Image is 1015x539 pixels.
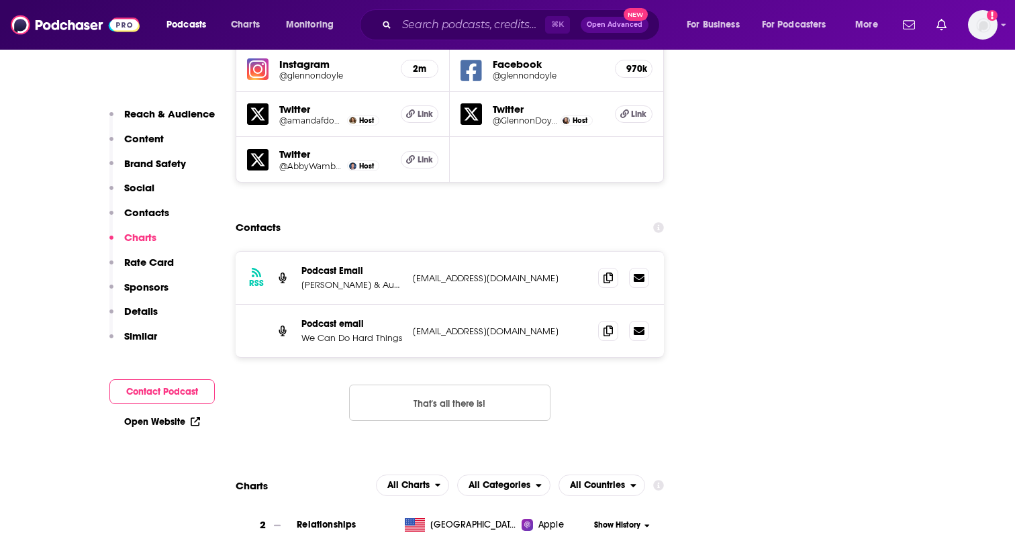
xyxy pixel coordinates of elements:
a: Link [401,105,438,123]
button: open menu [457,475,550,496]
h5: Facebook [493,58,604,70]
p: We Can Do Hard Things [301,332,402,344]
button: open menu [753,14,846,36]
img: Amanda Doyle [349,117,356,124]
span: Apple [538,518,564,532]
span: New [624,8,648,21]
span: United States [430,518,518,532]
button: Contacts [109,206,169,231]
p: [PERSON_NAME] & Audacy [301,279,402,291]
p: Reach & Audience [124,107,215,120]
span: Link [418,154,433,165]
button: open menu [559,475,645,496]
span: Link [418,109,433,119]
h5: 2m [412,63,427,75]
span: Logged in as catefess [968,10,998,40]
span: Monitoring [286,15,334,34]
p: Podcast Email [301,265,402,277]
span: Host [573,116,587,125]
a: Open Website [124,416,200,428]
button: Show profile menu [968,10,998,40]
button: Brand Safety [109,157,186,182]
img: Glennon Doyle [563,117,570,124]
h5: Twitter [279,103,390,115]
h3: RSS [249,278,264,289]
img: Podchaser - Follow, Share and Rate Podcasts [11,12,140,38]
img: iconImage [247,58,269,80]
button: Charts [109,231,156,256]
p: Rate Card [124,256,174,268]
button: open menu [677,14,757,36]
a: @AbbyWambach [279,161,344,171]
span: For Business [687,15,740,34]
button: open menu [376,475,450,496]
span: Host [359,162,374,170]
h3: 2 [260,518,266,533]
span: More [855,15,878,34]
span: Open Advanced [587,21,642,28]
img: User Profile [968,10,998,40]
p: Similar [124,330,157,342]
a: @glennondoyle [493,70,604,81]
a: Apple [522,518,589,532]
h5: Instagram [279,58,390,70]
h5: @glennondoyle [279,70,390,81]
button: Nothing here. [349,385,550,421]
h2: Charts [236,479,268,492]
button: Show History [590,520,655,531]
button: open menu [277,14,351,36]
button: Reach & Audience [109,107,215,132]
a: Link [401,151,438,168]
p: Contacts [124,206,169,219]
h5: 970k [626,63,641,75]
a: Charts [222,14,268,36]
a: @amandafdoyle [279,115,344,126]
a: Show notifications dropdown [931,13,952,36]
p: Charts [124,231,156,244]
p: Sponsors [124,281,168,293]
button: Similar [109,330,157,354]
p: [EMAIL_ADDRESS][DOMAIN_NAME] [413,273,587,284]
p: Details [124,305,158,317]
a: Link [615,105,652,123]
button: Social [109,181,154,206]
button: open menu [846,14,895,36]
span: All Categories [469,481,530,490]
span: Link [631,109,646,119]
h5: Twitter [493,103,604,115]
span: ⌘ K [545,16,570,34]
button: Sponsors [109,281,168,305]
p: Brand Safety [124,157,186,170]
p: Podcast email [301,318,402,330]
button: Content [109,132,164,157]
span: Show History [594,520,640,531]
a: @GlennonDoyle [493,115,557,126]
h2: Categories [457,475,550,496]
span: All Charts [387,481,430,490]
a: Show notifications dropdown [898,13,920,36]
a: Relationships [297,519,356,530]
span: For Podcasters [762,15,826,34]
p: Social [124,181,154,194]
span: Host [359,116,374,125]
span: Podcasts [166,15,206,34]
h2: Platforms [376,475,450,496]
img: Abby Wambach [349,162,356,170]
button: open menu [157,14,224,36]
a: [GEOGRAPHIC_DATA] [399,518,522,532]
h2: Countries [559,475,645,496]
svg: Add a profile image [987,10,998,21]
p: Content [124,132,164,145]
input: Search podcasts, credits, & more... [397,14,545,36]
button: Rate Card [109,256,174,281]
span: All Countries [570,481,625,490]
p: [EMAIL_ADDRESS][DOMAIN_NAME] [413,326,587,337]
h2: Contacts [236,215,281,240]
div: Search podcasts, credits, & more... [373,9,673,40]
